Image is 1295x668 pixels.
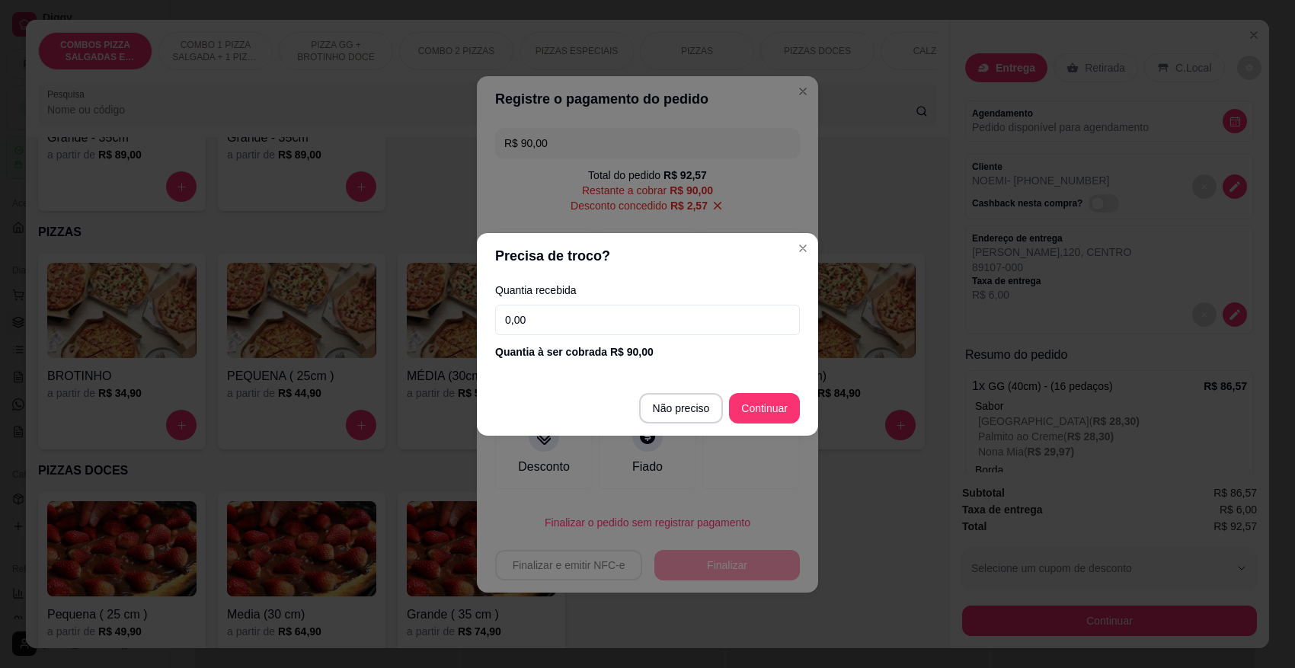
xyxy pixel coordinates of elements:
button: Não preciso [639,393,724,423]
label: Quantia recebida [495,285,800,296]
div: Quantia à ser cobrada R$ 90,00 [495,344,800,360]
button: Close [791,236,815,260]
header: Precisa de troco? [477,233,818,279]
button: Continuar [729,393,800,423]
